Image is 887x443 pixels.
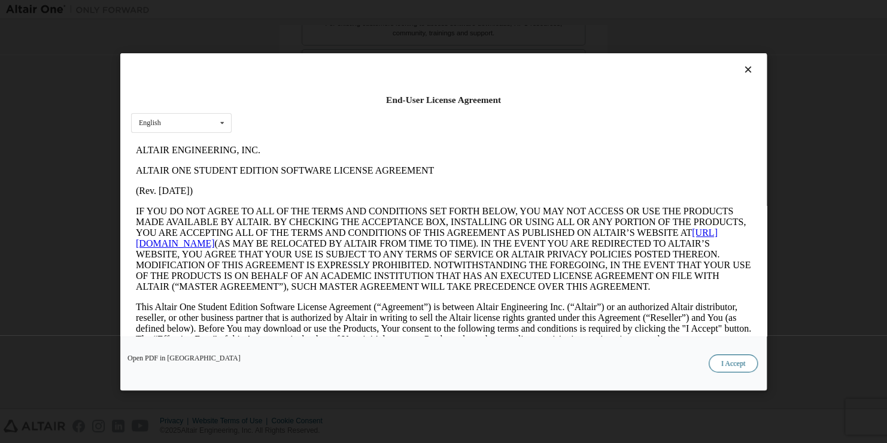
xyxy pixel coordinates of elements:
[5,87,587,108] a: [URL][DOMAIN_NAME]
[5,162,620,205] p: This Altair One Student Edition Software License Agreement (“Agreement”) is between Altair Engine...
[5,5,620,16] p: ALTAIR ENGINEERING, INC.
[5,45,620,56] p: (Rev. [DATE])
[5,66,620,152] p: IF YOU DO NOT AGREE TO ALL OF THE TERMS AND CONDITIONS SET FORTH BELOW, YOU MAY NOT ACCESS OR USE...
[127,354,241,362] a: Open PDF in [GEOGRAPHIC_DATA]
[131,94,756,106] div: End-User License Agreement
[5,25,620,36] p: ALTAIR ONE STUDENT EDITION SOFTWARE LICENSE AGREEMENT
[709,354,758,372] button: I Accept
[139,119,161,126] div: English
